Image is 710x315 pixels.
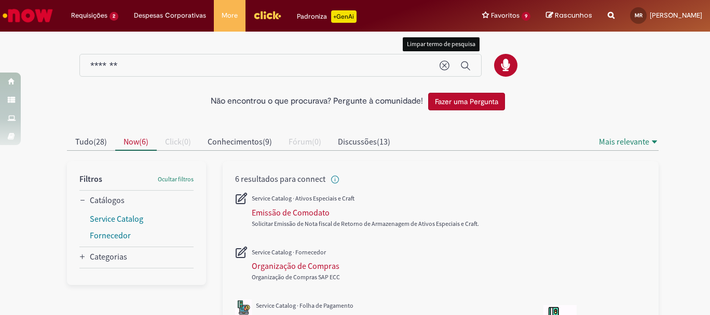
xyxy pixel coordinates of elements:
p: +GenAi [331,10,357,23]
span: Favoritos [491,10,520,21]
img: click_logo_yellow_360x200.png [253,7,281,23]
span: More [222,10,238,21]
span: 2 [110,12,118,21]
span: 9 [522,12,530,21]
button: Fazer uma Pergunta [428,93,505,110]
h2: Não encontrou o que procurava? Pergunte à comunidade! [211,97,423,106]
span: Requisições [71,10,107,21]
span: [PERSON_NAME] [650,11,702,20]
span: Rascunhos [555,10,592,20]
img: ServiceNow [1,5,54,26]
div: Padroniza [297,10,357,23]
span: MR [635,12,643,19]
a: Rascunhos [546,11,592,21]
span: Despesas Corporativas [134,10,206,21]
